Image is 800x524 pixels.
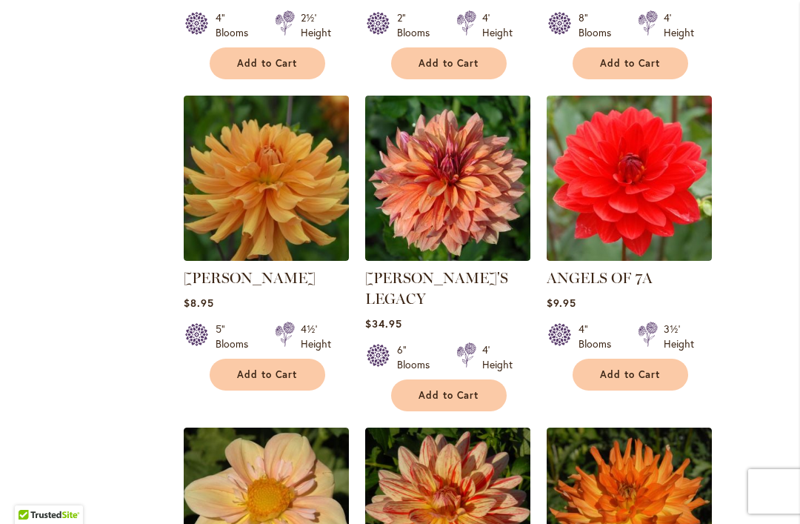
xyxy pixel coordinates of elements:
[419,389,479,402] span: Add to Cart
[547,96,712,261] img: ANGELS OF 7A
[664,322,694,351] div: 3½' Height
[365,269,508,308] a: [PERSON_NAME]'S LEGACY
[397,342,439,372] div: 6" Blooms
[482,342,513,372] div: 4' Height
[365,96,530,261] img: Andy's Legacy
[237,368,298,381] span: Add to Cart
[482,10,513,40] div: 4' Height
[184,269,316,287] a: [PERSON_NAME]
[301,10,331,40] div: 2½' Height
[397,10,439,40] div: 2" Blooms
[573,359,688,391] button: Add to Cart
[391,379,507,411] button: Add to Cart
[419,57,479,70] span: Add to Cart
[237,57,298,70] span: Add to Cart
[547,269,653,287] a: ANGELS OF 7A
[184,96,349,261] img: ANDREW CHARLES
[184,296,214,310] span: $8.95
[600,368,661,381] span: Add to Cart
[547,250,712,264] a: ANGELS OF 7A
[391,47,507,79] button: Add to Cart
[365,316,402,331] span: $34.95
[579,10,620,40] div: 8" Blooms
[664,10,694,40] div: 4' Height
[600,57,661,70] span: Add to Cart
[216,10,257,40] div: 4" Blooms
[210,47,325,79] button: Add to Cart
[11,471,53,513] iframe: Launch Accessibility Center
[547,296,576,310] span: $9.95
[184,250,349,264] a: ANDREW CHARLES
[573,47,688,79] button: Add to Cart
[579,322,620,351] div: 4" Blooms
[216,322,257,351] div: 5" Blooms
[210,359,325,391] button: Add to Cart
[365,250,530,264] a: Andy's Legacy
[301,322,331,351] div: 4½' Height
